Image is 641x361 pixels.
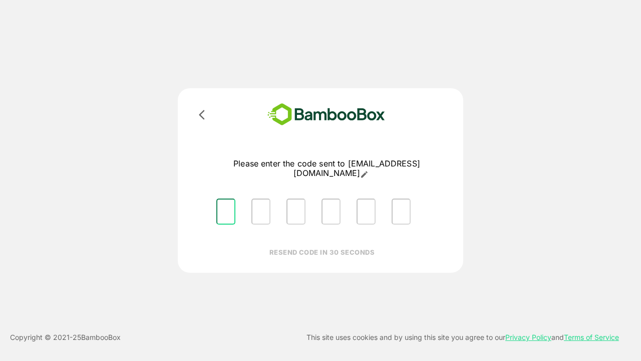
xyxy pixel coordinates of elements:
input: Please enter OTP character 6 [392,199,411,225]
a: Privacy Policy [505,333,551,341]
p: Please enter the code sent to [EMAIL_ADDRESS][DOMAIN_NAME] [208,159,445,178]
input: Please enter OTP character 5 [357,199,376,225]
input: Please enter OTP character 4 [322,199,341,225]
p: Copyright © 2021- 25 BambooBox [10,331,121,343]
input: Please enter OTP character 1 [216,199,235,225]
input: Please enter OTP character 3 [286,199,305,225]
input: Please enter OTP character 2 [251,199,270,225]
img: bamboobox [253,100,400,129]
a: Terms of Service [564,333,619,341]
p: This site uses cookies and by using this site you agree to our and [306,331,619,343]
